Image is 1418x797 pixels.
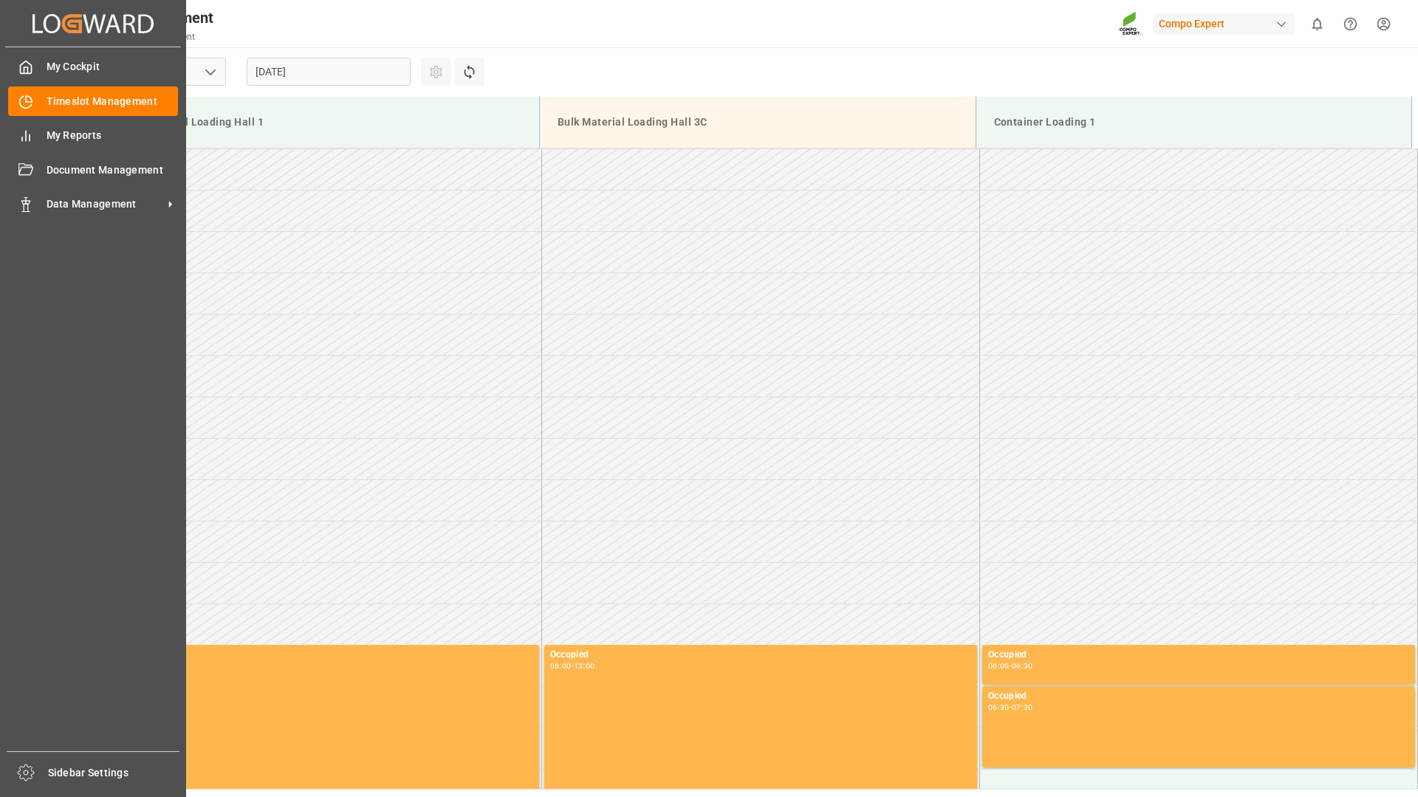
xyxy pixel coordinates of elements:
[1012,663,1033,669] div: 06:30
[550,648,971,663] div: Occupied
[988,109,1400,136] div: Container Loading 1
[988,663,1010,669] div: 06:00
[247,58,411,86] input: DD.MM.YYYY
[1119,11,1143,37] img: Screenshot%202023-09-29%20at%2010.02.21.png_1712312052.png
[571,663,573,669] div: -
[988,648,1409,663] div: Occupied
[1153,10,1301,38] button: Compo Expert
[988,704,1010,711] div: 06:30
[1301,7,1334,41] button: show 0 new notifications
[552,109,964,136] div: Bulk Material Loading Hall 3C
[1153,13,1295,35] div: Compo Expert
[988,689,1409,704] div: Occupied
[47,163,179,178] span: Document Management
[47,59,179,75] span: My Cockpit
[112,648,533,663] div: Occupied
[574,663,595,669] div: 13:00
[1334,7,1367,41] button: Help Center
[550,663,572,669] div: 06:00
[1012,704,1033,711] div: 07:30
[47,94,179,109] span: Timeslot Management
[115,109,527,136] div: Bulk Material Loading Hall 1
[1010,663,1012,669] div: -
[8,52,178,81] a: My Cockpit
[1010,704,1012,711] div: -
[199,61,221,83] button: open menu
[48,765,180,781] span: Sidebar Settings
[8,86,178,115] a: Timeslot Management
[47,196,163,212] span: Data Management
[47,128,179,143] span: My Reports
